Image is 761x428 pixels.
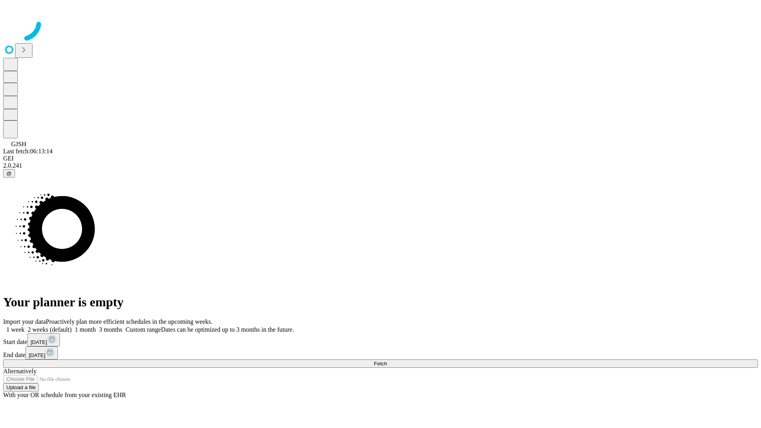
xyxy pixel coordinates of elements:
[11,141,26,147] span: GJSH
[46,318,212,325] span: Proactively plan more efficient schedules in the upcoming weeks.
[31,339,47,345] span: [DATE]
[3,392,126,398] span: With your OR schedule from your existing EHR
[25,346,58,359] button: [DATE]
[6,170,12,176] span: @
[3,359,758,368] button: Fetch
[3,295,758,310] h1: Your planner is empty
[3,162,758,169] div: 2.0.241
[75,326,96,333] span: 1 month
[6,326,25,333] span: 1 week
[3,155,758,162] div: GEI
[27,333,60,346] button: [DATE]
[28,326,72,333] span: 2 weeks (default)
[3,148,53,155] span: Last fetch: 06:13:14
[3,333,758,346] div: Start date
[126,326,161,333] span: Custom range
[161,326,294,333] span: Dates can be optimized up to 3 months in the future.
[3,169,15,178] button: @
[29,352,45,358] span: [DATE]
[3,346,758,359] div: End date
[3,368,36,374] span: Alternatively
[374,361,387,367] span: Fetch
[3,318,46,325] span: Import your data
[99,326,122,333] span: 3 months
[3,383,39,392] button: Upload a file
